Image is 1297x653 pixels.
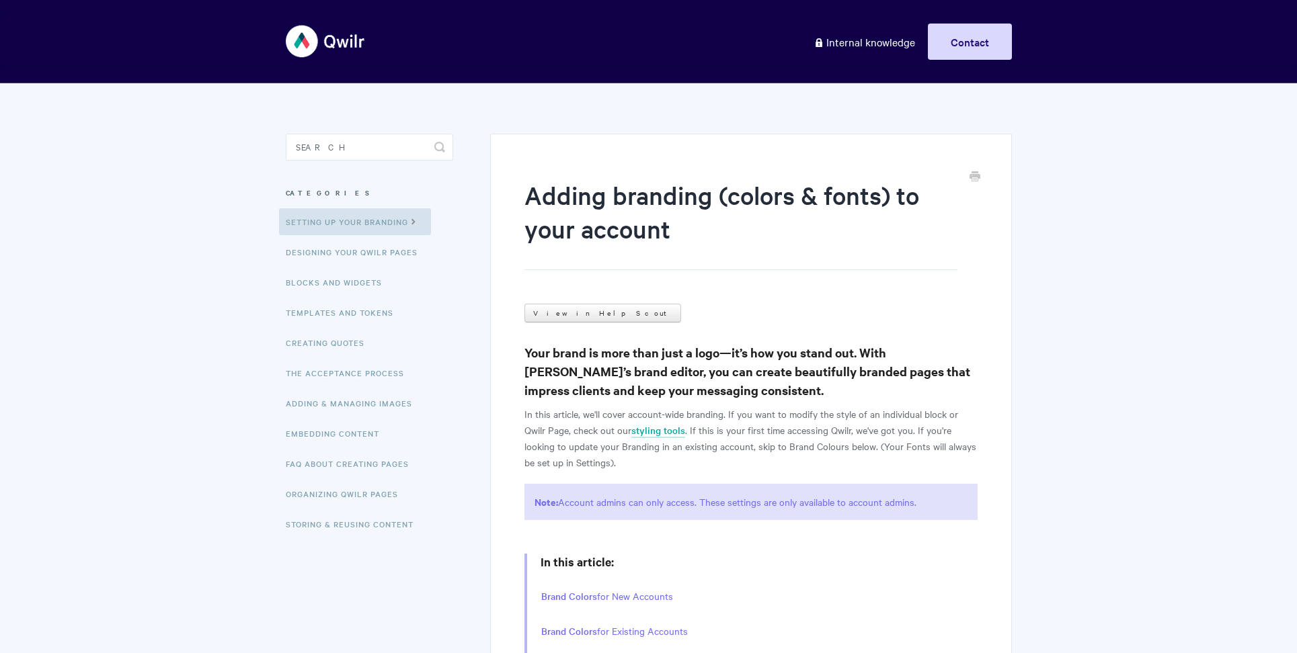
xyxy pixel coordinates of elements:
p: In this article, we'll cover account-wide branding. If you want to modify the style of an individ... [524,406,977,470]
a: Templates and Tokens [286,299,403,326]
p: Account admins can only access. These settings are only available to account admins. [524,484,977,520]
a: FAQ About Creating Pages [286,450,419,477]
a: View in Help Scout [524,304,681,322]
a: Brand Colors [541,589,597,604]
h1: Adding branding (colors & fonts) to your account [524,178,957,270]
h3: Your brand is more than just a logo—it’s how you stand out. With [PERSON_NAME]’s brand editor, yo... [524,343,977,400]
a: Adding & Managing Images [286,390,422,417]
li: for New Accounts [541,586,977,606]
a: Brand Colors [541,624,597,639]
a: Internal knowledge [803,24,925,60]
a: styling tools [631,423,685,438]
a: Blocks and Widgets [286,269,392,296]
a: Creating Quotes [286,329,375,356]
a: Print this Article [970,170,980,185]
input: Search [286,134,453,161]
img: Qwilr Help Center [286,16,366,67]
strong: Note: [535,494,558,509]
a: Organizing Qwilr Pages [286,480,408,507]
h3: Categories [286,181,453,205]
li: for Existing Accounts [541,621,977,641]
a: Contact [928,24,1012,60]
a: Storing & Reusing Content [286,511,424,537]
a: Designing Your Qwilr Pages [286,238,428,265]
a: The Acceptance Process [286,359,414,386]
a: Embedding Content [286,420,389,447]
a: Setting up your Branding [279,208,431,235]
strong: In this article: [541,554,614,570]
